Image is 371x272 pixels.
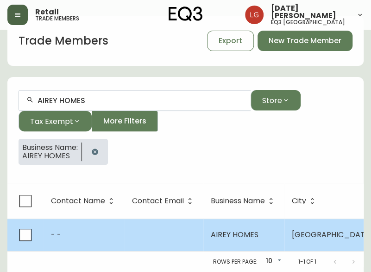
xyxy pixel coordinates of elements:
img: logo [169,6,203,21]
span: City [292,197,318,205]
span: Contact Email [132,197,196,205]
span: Tax Exempt [30,116,73,127]
button: New Trade Member [258,31,352,51]
p: Rows per page: [213,258,257,266]
span: - - [51,229,61,240]
div: 10 [261,254,283,269]
span: Business Name [211,197,277,205]
p: 1-1 of 1 [298,258,316,266]
span: Store [262,95,282,106]
span: [DATE][PERSON_NAME] [271,5,349,19]
span: Business Name [211,198,265,204]
button: Store [251,90,301,110]
span: Business Name: [22,143,78,152]
span: Export [219,36,242,46]
h1: Trade Members [19,33,108,49]
span: More Filters [103,116,146,126]
span: New Trade Member [269,36,341,46]
h5: eq3 [GEOGRAPHIC_DATA] [271,19,345,25]
span: AIREY HOMES [22,152,78,160]
button: Export [207,31,254,51]
span: Contact Name [51,197,117,205]
span: Retail [35,8,59,16]
h5: trade members [35,16,79,21]
input: Search [38,96,243,105]
span: City [292,198,306,204]
span: AIREY HOMES [211,229,258,240]
img: 2638f148bab13be18035375ceda1d187 [245,6,264,24]
span: Contact Email [132,198,184,204]
span: Contact Name [51,198,105,204]
button: Tax Exempt [19,111,92,131]
button: More Filters [92,111,158,131]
